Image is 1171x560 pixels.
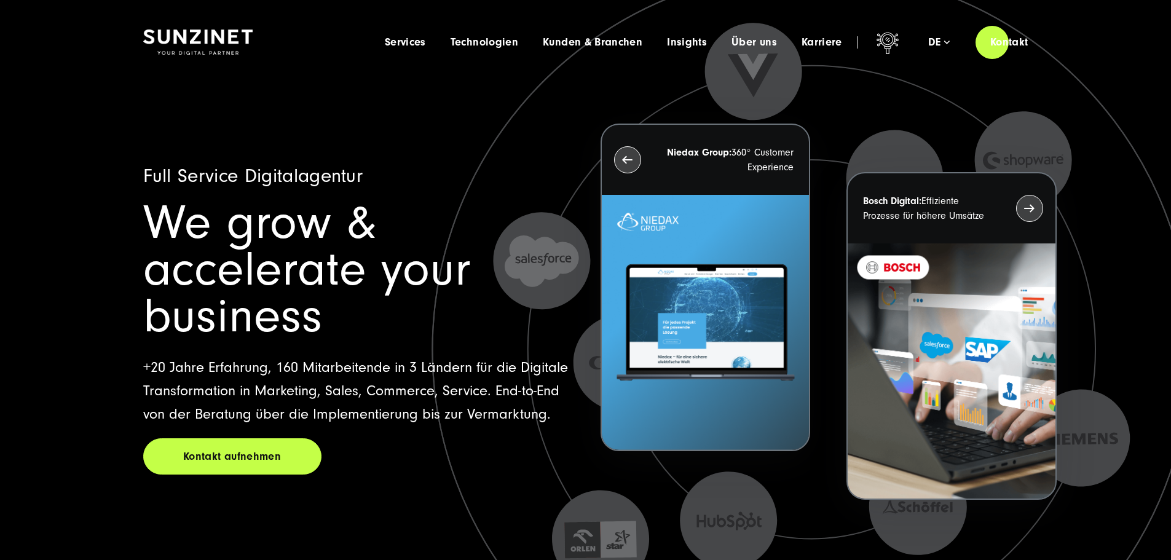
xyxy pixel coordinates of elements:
[928,36,950,49] div: de
[385,36,426,49] a: Services
[731,36,777,49] a: Über uns
[667,147,731,158] strong: Niedax Group:
[848,243,1055,499] img: BOSCH - Kundeprojekt - Digital Transformation Agentur SUNZINET
[846,172,1056,500] button: Bosch Digital:Effiziente Prozesse für höhere Umsätze BOSCH - Kundeprojekt - Digital Transformatio...
[863,195,921,207] strong: Bosch Digital:
[667,36,707,49] a: Insights
[143,30,253,55] img: SUNZINET Full Service Digital Agentur
[663,145,794,175] p: 360° Customer Experience
[143,356,571,426] p: +20 Jahre Erfahrung, 160 Mitarbeitende in 3 Ländern für die Digitale Transformation in Marketing,...
[802,36,842,49] a: Karriere
[602,195,809,450] img: Letztes Projekt von Niedax. Ein Laptop auf dem die Niedax Website geöffnet ist, auf blauem Hinter...
[976,25,1043,60] a: Kontakt
[543,36,642,49] a: Kunden & Branchen
[863,194,993,223] p: Effiziente Prozesse für höhere Umsätze
[143,438,321,475] a: Kontakt aufnehmen
[601,124,810,451] button: Niedax Group:360° Customer Experience Letztes Projekt von Niedax. Ein Laptop auf dem die Niedax W...
[143,165,363,187] span: Full Service Digitalagentur
[451,36,518,49] a: Technologien
[143,200,571,340] h1: We grow & accelerate your business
